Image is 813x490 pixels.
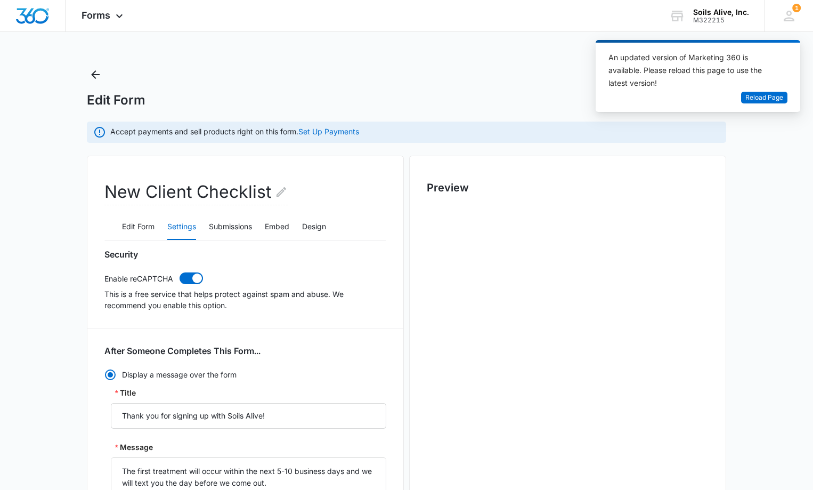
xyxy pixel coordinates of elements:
input: Title [111,403,386,429]
button: Back [87,66,104,83]
span: Reload Page [745,93,783,103]
div: An updated version of Marketing 360 is available. Please reload this page to use the latest version! [608,51,775,90]
div: account name [693,8,749,17]
button: Reload Page [741,92,787,104]
div: account id [693,17,749,24]
h2: New Client Checklist [104,179,288,205]
label: Title [115,387,136,399]
p: Enable reCAPTCHA [104,273,173,284]
button: Settings [167,214,196,240]
span: Forms [82,10,110,21]
h3: After Someone Completes This Form... [104,346,261,356]
p: This is a free service that helps protect against spam and abuse. We recommend you enable this op... [104,288,386,311]
button: Edit Form [122,214,155,240]
div: notifications count [792,4,801,12]
h3: Security [104,249,138,260]
label: Message [115,441,153,453]
span: 1 [792,4,801,12]
button: Embed [265,214,289,240]
button: Design [302,214,326,240]
h2: Preview [427,180,709,196]
a: Set Up Payments [298,127,359,136]
label: Display a message over the form [104,369,386,381]
h1: Edit Form [87,92,145,108]
button: Edit Form Name [275,179,288,205]
p: Accept payments and sell products right on this form. [110,126,359,137]
button: Submissions [209,214,252,240]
